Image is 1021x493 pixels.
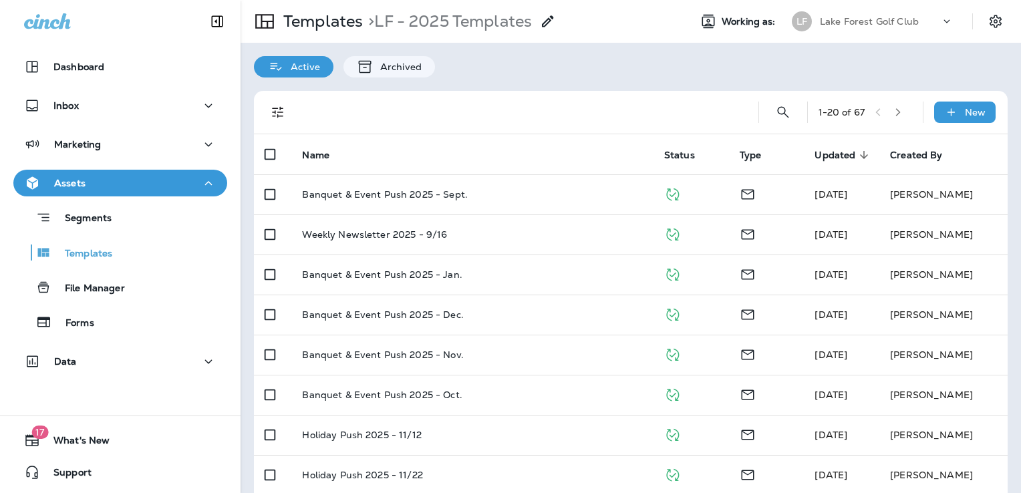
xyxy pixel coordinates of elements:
button: Templates [13,238,227,267]
span: Published [664,267,681,279]
span: Published [664,468,681,480]
p: File Manager [51,283,125,295]
p: Banquet & Event Push 2025 - Dec. [302,309,463,320]
p: Active [284,61,320,72]
p: Inbox [53,100,79,111]
span: Working as: [722,16,778,27]
span: Published [664,307,681,319]
div: 1 - 20 of 67 [819,107,865,118]
p: Banquet & Event Push 2025 - Sept. [302,189,468,200]
span: Caitlin Wilson [815,269,847,281]
p: Archived [374,61,422,72]
td: [PERSON_NAME] [879,214,1008,255]
button: Collapse Sidebar [198,8,236,35]
span: Caitlin Wilson [815,389,847,401]
button: Dashboard [13,53,227,80]
span: Type [740,149,779,161]
td: [PERSON_NAME] [879,375,1008,415]
p: Banquet & Event Push 2025 - Oct. [302,389,462,400]
span: Published [664,227,681,239]
span: Updated [815,149,873,161]
p: Assets [54,178,86,188]
td: [PERSON_NAME] [879,415,1008,455]
span: Email [740,267,756,279]
p: Data [54,356,77,367]
p: Forms [52,317,94,330]
span: Email [740,187,756,199]
button: Inbox [13,92,227,119]
td: [PERSON_NAME] [879,174,1008,214]
span: Email [740,428,756,440]
span: Support [40,467,92,483]
td: [PERSON_NAME] [879,335,1008,375]
span: Status [664,149,712,161]
p: Holiday Push 2025 - 11/12 [302,430,422,440]
p: Templates [51,248,112,261]
button: Assets [13,170,227,196]
span: Type [740,150,762,161]
p: Marketing [54,139,101,150]
span: Email [740,468,756,480]
span: Caitlin Wilson [815,349,847,361]
button: Support [13,459,227,486]
p: Templates [278,11,363,31]
button: Search Templates [770,99,796,126]
p: Segments [51,212,112,226]
button: Data [13,348,227,375]
div: LF [792,11,812,31]
td: [PERSON_NAME] [879,255,1008,295]
p: LF - 2025 Templates [363,11,532,31]
span: Created By [890,150,942,161]
button: File Manager [13,273,227,301]
button: Forms [13,308,227,336]
td: [PERSON_NAME] [879,295,1008,335]
span: Caitlin Wilson [815,188,847,200]
span: Name [302,149,347,161]
span: Name [302,150,329,161]
p: Banquet & Event Push 2025 - Jan. [302,269,462,280]
span: 17 [31,426,48,439]
span: Caitlin Wilson [815,228,847,240]
span: Email [740,227,756,239]
button: Segments [13,203,227,232]
span: Email [740,347,756,359]
span: What's New [40,435,110,451]
button: Settings [984,9,1008,33]
span: Email [740,387,756,399]
p: Weekly Newsletter 2025 - 9/16 [302,229,447,240]
span: Status [664,150,695,161]
p: New [965,107,986,118]
p: Dashboard [53,61,104,72]
span: Created By [890,149,960,161]
span: Published [664,387,681,399]
button: 17What's New [13,427,227,454]
button: Filters [265,99,291,126]
span: Published [664,187,681,199]
span: Caitlin Wilson [815,429,847,441]
span: Caitlin Wilson [815,469,847,481]
p: Holiday Push 2025 - 11/22 [302,470,423,480]
p: Lake Forest Golf Club [820,16,919,27]
span: Caitlin Wilson [815,309,847,321]
span: Updated [815,150,855,161]
p: Banquet & Event Push 2025 - Nov. [302,349,463,360]
span: Email [740,307,756,319]
span: Published [664,428,681,440]
button: Marketing [13,131,227,158]
span: Published [664,347,681,359]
